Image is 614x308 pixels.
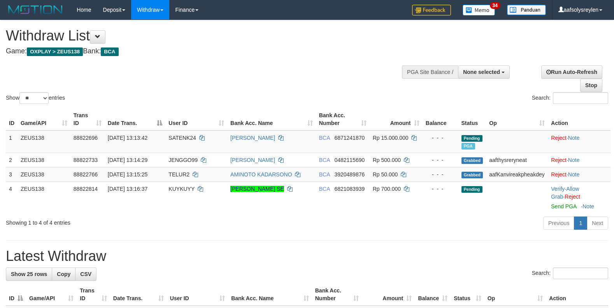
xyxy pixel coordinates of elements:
[230,171,292,178] a: AMINOTO KADARSONO
[18,153,70,167] td: ZEUS138
[551,157,567,163] a: Reject
[165,108,227,130] th: User ID: activate to sort column ascending
[77,283,110,306] th: Trans ID: activate to sort column ascending
[6,268,52,281] a: Show 25 rows
[18,130,70,153] td: ZEUS138
[362,283,415,306] th: Amount: activate to sort column ascending
[565,194,580,200] a: Reject
[461,143,475,150] span: Marked by aafsolysreylen
[426,156,455,164] div: - - -
[373,157,401,163] span: Rp 500.000
[373,135,409,141] span: Rp 15.000.000
[6,283,26,306] th: ID: activate to sort column descending
[110,283,167,306] th: Date Trans.: activate to sort column ascending
[568,171,580,178] a: Note
[551,203,576,209] a: Send PGA
[230,186,284,192] a: [PERSON_NAME] SE
[108,135,147,141] span: [DATE] 13:13:42
[168,135,196,141] span: SATENK24
[461,135,482,142] span: Pending
[6,167,18,181] td: 3
[415,283,451,306] th: Balance: activate to sort column ascending
[18,108,70,130] th: Game/API: activate to sort column ascending
[74,186,98,192] span: 88822814
[6,181,18,213] td: 4
[70,108,105,130] th: Trans ID: activate to sort column ascending
[553,92,608,104] input: Search:
[101,48,118,56] span: BCA
[334,186,365,192] span: Copy 6821083939 to clipboard
[507,5,546,15] img: panduan.png
[463,5,495,16] img: Button%20Memo.svg
[74,157,98,163] span: 88822733
[532,268,608,279] label: Search:
[461,157,483,164] span: Grabbed
[74,135,98,141] span: 88822696
[57,271,70,277] span: Copy
[6,153,18,167] td: 2
[486,167,548,181] td: aafKanvireakpheakdey
[402,65,458,79] div: PGA Site Balance /
[105,108,166,130] th: Date Trans.: activate to sort column descending
[568,135,580,141] a: Note
[168,171,189,178] span: TELUR2
[312,283,362,306] th: Bank Acc. Number: activate to sort column ascending
[461,186,482,193] span: Pending
[27,48,83,56] span: OXPLAY > ZEUS138
[108,186,147,192] span: [DATE] 13:16:37
[18,181,70,213] td: ZEUS138
[11,271,47,277] span: Show 25 rows
[546,283,608,306] th: Action
[319,157,330,163] span: BCA
[230,135,275,141] a: [PERSON_NAME]
[19,92,49,104] select: Showentries
[6,92,65,104] label: Show entries
[551,186,579,200] span: ·
[486,153,548,167] td: aafthysreryneat
[486,108,548,130] th: Op: activate to sort column ascending
[426,185,455,193] div: - - -
[373,186,401,192] span: Rp 700.000
[548,108,610,130] th: Action
[423,108,458,130] th: Balance
[553,268,608,279] input: Search:
[574,216,587,230] a: 1
[370,108,423,130] th: Amount: activate to sort column ascending
[228,283,312,306] th: Bank Acc. Name: activate to sort column ascending
[167,283,228,306] th: User ID: activate to sort column ascending
[334,171,365,178] span: Copy 3920489876 to clipboard
[230,157,275,163] a: [PERSON_NAME]
[108,157,147,163] span: [DATE] 13:14:29
[582,203,594,209] a: Note
[168,157,198,163] span: JENGGO99
[6,48,402,55] h4: Game: Bank:
[551,186,565,192] a: Verify
[6,216,250,227] div: Showing 1 to 4 of 4 entries
[373,171,398,178] span: Rp 50.000
[319,171,330,178] span: BCA
[426,134,455,142] div: - - -
[6,108,18,130] th: ID
[108,171,147,178] span: [DATE] 13:15:25
[74,171,98,178] span: 88822766
[461,172,483,178] span: Grabbed
[548,167,610,181] td: ·
[551,135,567,141] a: Reject
[75,268,96,281] a: CSV
[26,283,77,306] th: Game/API: activate to sort column ascending
[532,92,608,104] label: Search:
[548,181,610,213] td: · ·
[6,28,402,44] h1: Withdraw List
[543,216,574,230] a: Previous
[426,171,455,178] div: - - -
[52,268,75,281] a: Copy
[463,69,500,75] span: None selected
[490,2,500,9] span: 34
[458,65,510,79] button: None selected
[548,153,610,167] td: ·
[548,130,610,153] td: ·
[551,171,567,178] a: Reject
[551,186,579,200] a: Allow Grab
[168,186,195,192] span: KUYKUYY
[319,135,330,141] span: BCA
